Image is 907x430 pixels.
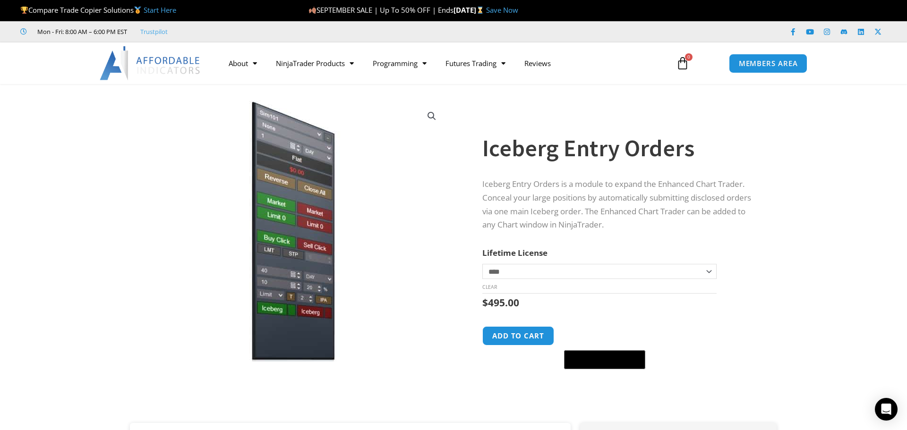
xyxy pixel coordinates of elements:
iframe: Secure express checkout frame [562,325,647,347]
a: Start Here [144,5,176,15]
img: 🏆 [21,7,28,14]
span: 0 [685,53,693,61]
a: Reviews [515,52,560,74]
img: 🍂 [309,7,316,14]
span: SEPTEMBER SALE | Up To 50% OFF | Ends [308,5,453,15]
button: Buy with GPay [564,350,645,369]
a: About [219,52,266,74]
bdi: 495.00 [482,296,519,309]
strong: [DATE] [453,5,486,15]
span: Mon - Fri: 8:00 AM – 6:00 PM EST [35,26,127,37]
img: LogoAI | Affordable Indicators – NinjaTrader [100,46,201,80]
a: Trustpilot [140,26,168,37]
label: Lifetime License [482,247,548,258]
a: View full-screen image gallery [423,108,440,125]
img: 🥇 [134,7,141,14]
a: MEMBERS AREA [729,54,808,73]
span: MEMBERS AREA [739,60,798,67]
img: IceBergEntryOrders [144,101,447,362]
nav: Menu [219,52,665,74]
a: Clear options [482,284,497,290]
span: $ [482,296,488,309]
a: Save Now [486,5,518,15]
a: Futures Trading [436,52,515,74]
iframe: PayPal Message 1 [482,375,758,383]
a: NinjaTrader Products [266,52,363,74]
button: Add to cart [482,326,554,346]
span: Compare Trade Copier Solutions [20,5,176,15]
p: Iceberg Entry Orders is a module to expand the Enhanced Chart Trader. Conceal your large position... [482,177,758,232]
img: ⌛ [477,7,484,14]
div: Open Intercom Messenger [875,398,898,421]
h1: Iceberg Entry Orders [482,132,758,165]
a: 0 [662,50,703,77]
a: Programming [363,52,436,74]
